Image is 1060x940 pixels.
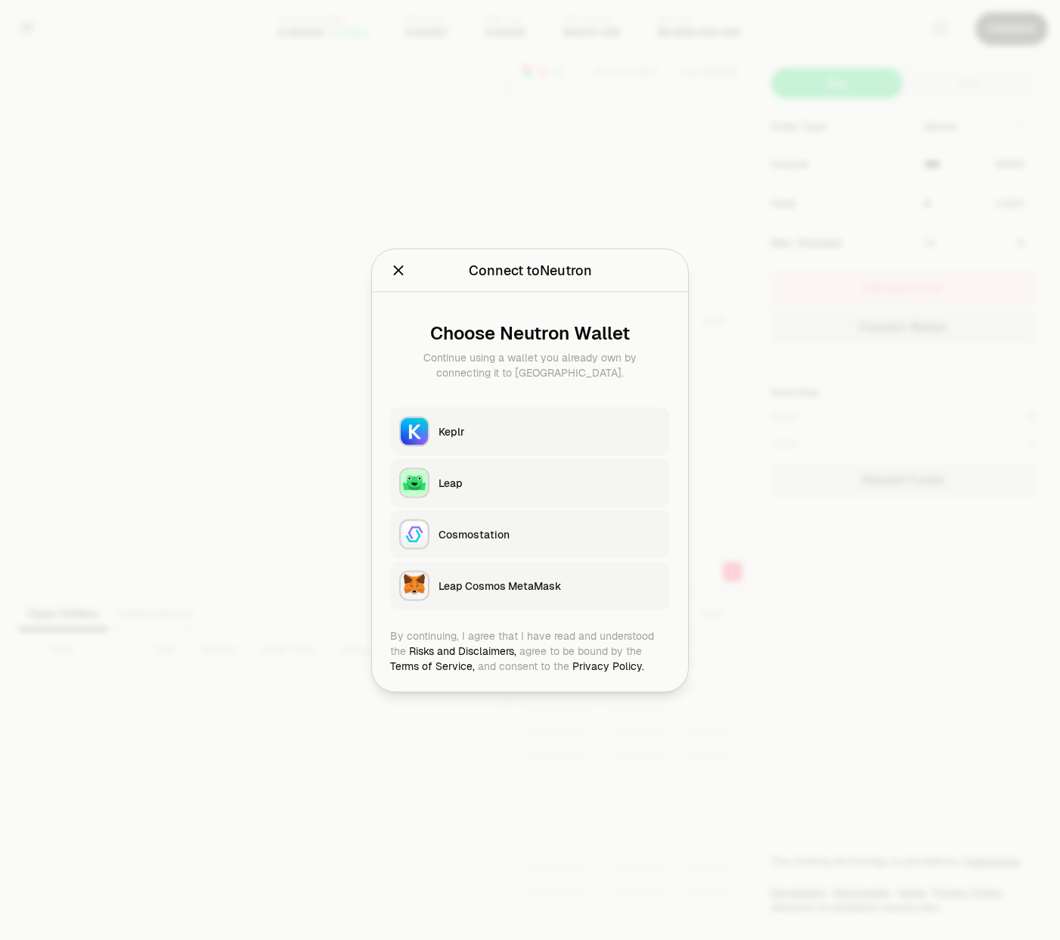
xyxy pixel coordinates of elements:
[409,644,516,657] a: Risks and Disclaimers,
[402,349,658,380] div: Continue using a wallet you already own by connecting it to [GEOGRAPHIC_DATA].
[390,259,407,281] button: Close
[402,322,658,343] div: Choose Neutron Wallet
[401,417,428,445] img: Keplr
[401,469,428,496] img: Leap
[572,659,644,672] a: Privacy Policy.
[401,572,428,599] img: Leap Cosmos MetaMask
[390,510,670,558] button: CosmostationCosmostation
[401,520,428,548] img: Cosmostation
[469,259,592,281] div: Connect to Neutron
[390,407,670,455] button: KeplrKeplr
[390,659,475,672] a: Terms of Service,
[439,526,661,541] div: Cosmostation
[439,423,661,439] div: Keplr
[390,458,670,507] button: LeapLeap
[390,561,670,610] button: Leap Cosmos MetaMaskLeap Cosmos MetaMask
[390,628,670,673] div: By continuing, I agree that I have read and understood the agree to be bound by the and consent t...
[439,475,661,490] div: Leap
[439,578,661,593] div: Leap Cosmos MetaMask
